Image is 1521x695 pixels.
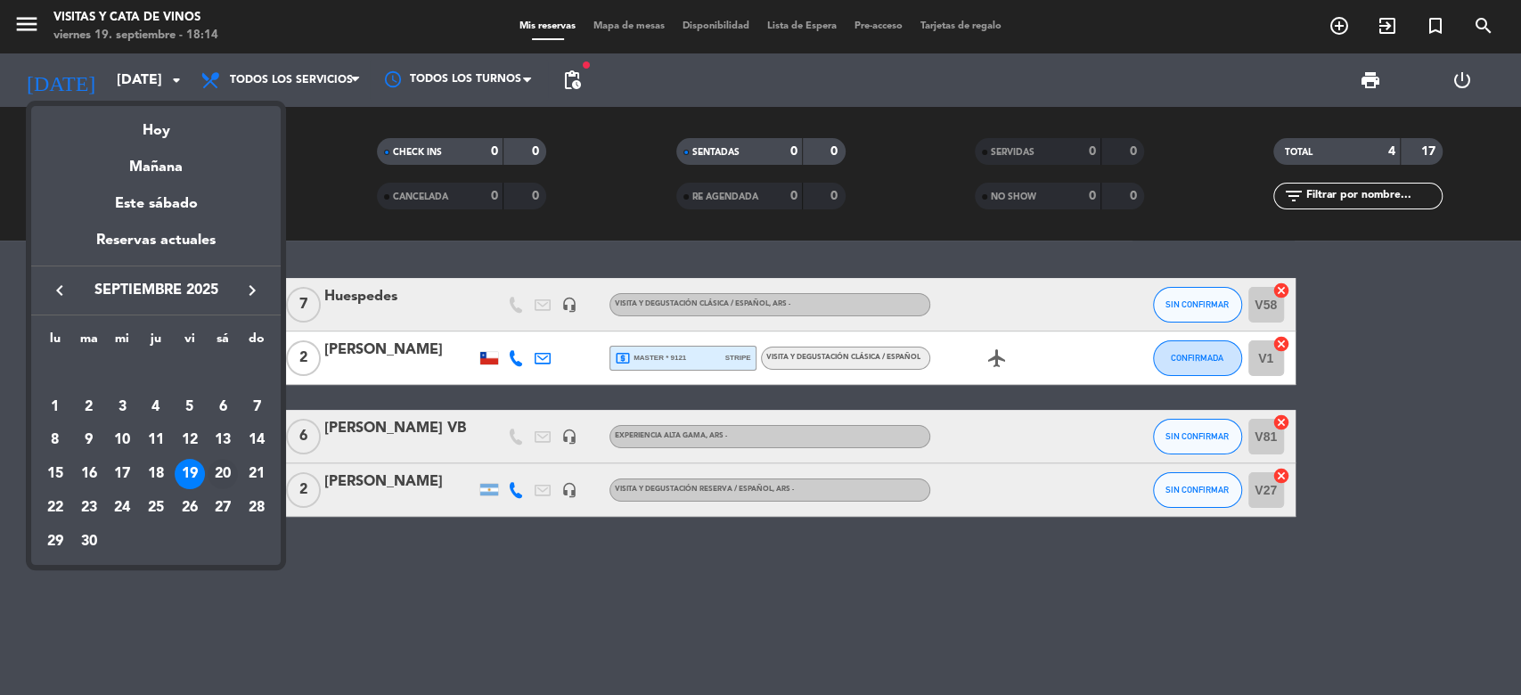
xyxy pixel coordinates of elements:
button: keyboard_arrow_left [44,279,76,302]
td: 22 de septiembre de 2025 [38,491,72,525]
div: 13 [208,426,238,456]
td: 13 de septiembre de 2025 [207,424,241,458]
td: 12 de septiembre de 2025 [173,424,207,458]
div: 23 [74,493,104,523]
td: 5 de septiembre de 2025 [173,390,207,424]
th: viernes [173,329,207,356]
div: 10 [107,426,137,456]
th: jueves [139,329,173,356]
div: 27 [208,493,238,523]
td: 30 de septiembre de 2025 [72,525,106,559]
div: 11 [141,426,171,456]
th: miércoles [105,329,139,356]
th: martes [72,329,106,356]
th: sábado [207,329,241,356]
td: 19 de septiembre de 2025 [173,457,207,491]
td: 1 de septiembre de 2025 [38,390,72,424]
td: 27 de septiembre de 2025 [207,491,241,525]
div: 9 [74,426,104,456]
td: 18 de septiembre de 2025 [139,457,173,491]
div: 2 [74,392,104,422]
td: 9 de septiembre de 2025 [72,424,106,458]
div: 12 [175,426,205,456]
td: SEP. [38,356,274,390]
div: 6 [208,392,238,422]
div: 22 [40,493,70,523]
div: Reservas actuales [31,229,281,266]
td: 10 de septiembre de 2025 [105,424,139,458]
td: 24 de septiembre de 2025 [105,491,139,525]
td: 3 de septiembre de 2025 [105,390,139,424]
div: 20 [208,459,238,489]
div: 16 [74,459,104,489]
td: 25 de septiembre de 2025 [139,491,173,525]
td: 20 de septiembre de 2025 [207,457,241,491]
td: 4 de septiembre de 2025 [139,390,173,424]
td: 21 de septiembre de 2025 [240,457,274,491]
div: Este sábado [31,179,281,229]
td: 14 de septiembre de 2025 [240,424,274,458]
div: 1 [40,392,70,422]
td: 28 de septiembre de 2025 [240,491,274,525]
div: 7 [241,392,272,422]
div: 24 [107,493,137,523]
div: 14 [241,426,272,456]
div: Hoy [31,106,281,143]
td: 15 de septiembre de 2025 [38,457,72,491]
button: keyboard_arrow_right [236,279,268,302]
div: 15 [40,459,70,489]
th: domingo [240,329,274,356]
td: 11 de septiembre de 2025 [139,424,173,458]
div: 25 [141,493,171,523]
td: 6 de septiembre de 2025 [207,390,241,424]
td: 8 de septiembre de 2025 [38,424,72,458]
td: 23 de septiembre de 2025 [72,491,106,525]
i: keyboard_arrow_right [241,280,263,301]
div: 5 [175,392,205,422]
td: 16 de septiembre de 2025 [72,457,106,491]
div: Mañana [31,143,281,179]
div: 8 [40,426,70,456]
div: 29 [40,527,70,557]
div: 21 [241,459,272,489]
i: keyboard_arrow_left [49,280,70,301]
td: 26 de septiembre de 2025 [173,491,207,525]
span: septiembre 2025 [76,279,236,302]
td: 7 de septiembre de 2025 [240,390,274,424]
div: 4 [141,392,171,422]
div: 19 [175,459,205,489]
div: 17 [107,459,137,489]
th: lunes [38,329,72,356]
div: 18 [141,459,171,489]
div: 26 [175,493,205,523]
div: 3 [107,392,137,422]
div: 30 [74,527,104,557]
td: 29 de septiembre de 2025 [38,525,72,559]
td: 17 de septiembre de 2025 [105,457,139,491]
div: 28 [241,493,272,523]
td: 2 de septiembre de 2025 [72,390,106,424]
